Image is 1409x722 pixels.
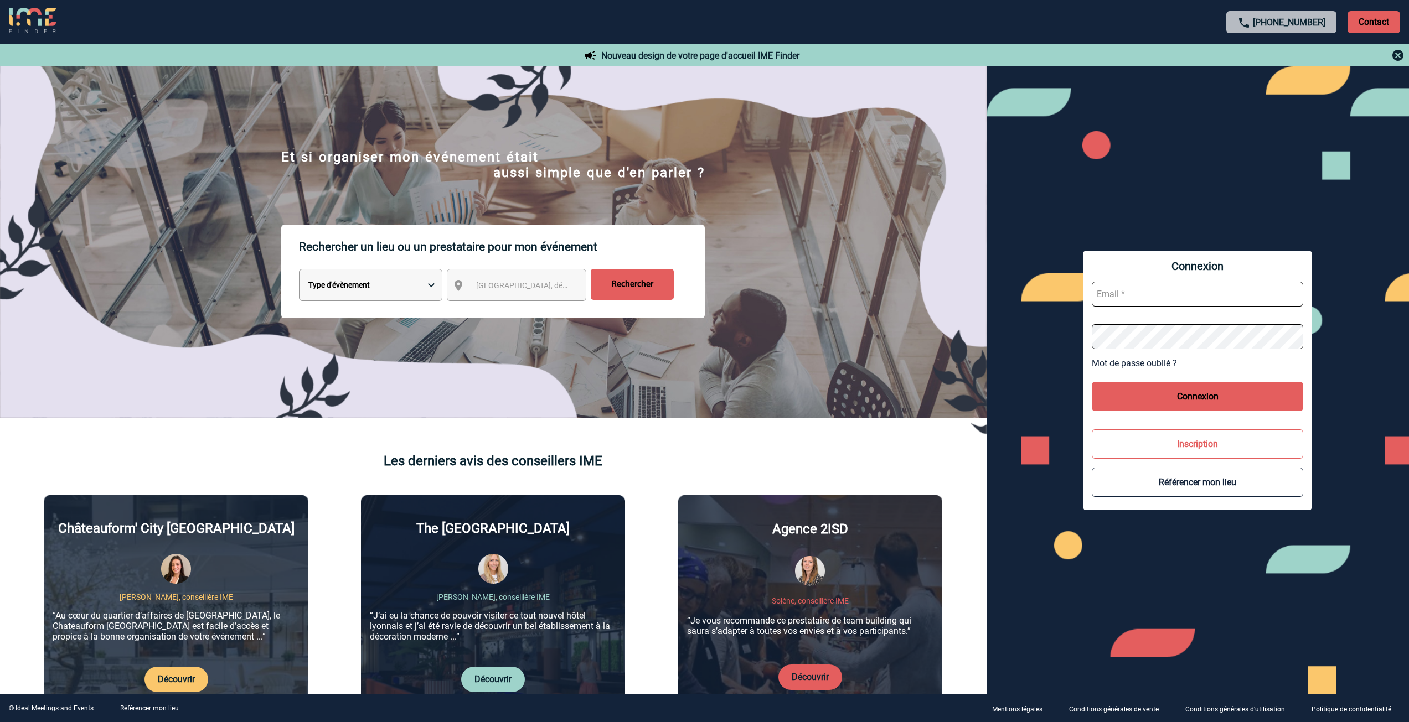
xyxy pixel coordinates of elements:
[9,704,94,712] div: © Ideal Meetings and Events
[1092,382,1303,411] button: Connexion
[53,610,299,642] p: “Au cœur du quartier d’affaires de [GEOGRAPHIC_DATA], le Chateauform [GEOGRAPHIC_DATA] est facile...
[1237,16,1251,29] img: call-24-px.png
[687,615,933,636] p: “Je vous recommande ce prestataire de team building qui saura s’adapter à toutes vos envies et à ...
[1092,259,1303,273] span: Connexion
[1253,17,1325,28] a: [PHONE_NUMBER]
[1092,429,1303,459] button: Inscription
[1303,703,1409,714] a: Politique de confidentialité
[983,703,1060,714] a: Mentions légales
[1092,358,1303,368] a: Mot de passe oublié ?
[1092,282,1303,307] input: Email *
[1069,705,1159,713] p: Conditions générales de vente
[1348,11,1400,33] p: Contact
[1312,705,1391,713] p: Politique de confidentialité
[1176,703,1303,714] a: Conditions générales d'utilisation
[992,705,1042,713] p: Mentions légales
[591,269,674,300] input: Rechercher
[158,674,195,684] a: Découvrir
[792,672,829,682] a: Découvrir
[476,281,630,290] span: [GEOGRAPHIC_DATA], département, région...
[299,225,705,269] p: Rechercher un lieu ou un prestataire pour mon événement
[1185,705,1285,713] p: Conditions générales d'utilisation
[370,610,616,642] p: “J’ai eu la chance de pouvoir visiter ce tout nouvel hôtel lyonnais et j’ai été ravie de découvri...
[474,674,512,684] a: Découvrir
[1060,703,1176,714] a: Conditions générales de vente
[120,704,179,712] a: Référencer mon lieu
[1092,468,1303,497] button: Référencer mon lieu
